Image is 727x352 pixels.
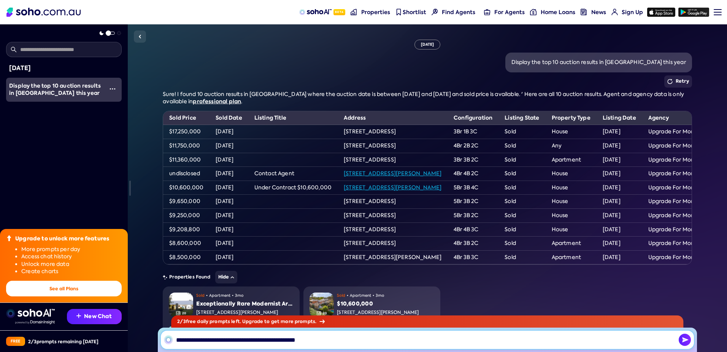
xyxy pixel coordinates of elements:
span: 20 [323,311,327,315]
td: [STREET_ADDRESS][PERSON_NAME] [338,250,448,264]
td: $8,500,000 [163,250,210,264]
td: 3Br 3B 2C [448,153,498,167]
span: • [232,293,233,299]
td: [STREET_ADDRESS] [338,153,448,167]
div: [STREET_ADDRESS][PERSON_NAME] [337,309,434,316]
td: [DATE] [210,250,248,264]
td: House [546,125,597,139]
td: 4Br 4B 3C [448,222,498,237]
td: Sold [498,222,545,237]
td: Under Contract $10,600,000 [248,181,338,195]
td: Upgrade For More [642,153,703,167]
td: [DATE] [210,167,248,181]
td: [DATE] [210,139,248,153]
td: 3Br 1B 3C [448,125,498,139]
span: • [347,293,348,299]
img: Map [169,326,199,339]
td: House [546,195,597,209]
td: Apartment [546,153,597,167]
a: [STREET_ADDRESS][PERSON_NAME] [344,184,441,191]
img: Data provided by Domain Insight [15,320,55,324]
img: Upgrade icon [6,235,12,241]
span: 3mo [235,293,243,299]
td: [STREET_ADDRESS] [338,237,448,251]
th: Listing Title [248,111,338,125]
td: 4Br 4B 2C [448,167,498,181]
td: Upgrade For More [642,167,703,181]
td: [DATE] [210,208,248,222]
span: Home Loans [541,8,575,16]
td: undisclosed [163,167,210,181]
div: Display the top 10 auction results in [GEOGRAPHIC_DATA] this year [511,59,686,66]
span: . [241,98,242,105]
button: Retry [664,75,692,88]
td: [DATE] [597,181,642,195]
td: $17,250,000 [163,125,210,139]
span: For Agents [494,8,525,16]
td: [DATE] [597,153,642,167]
img: shortlist-nav icon [395,9,402,15]
span: Apartment [350,293,371,299]
td: Sold [498,153,545,167]
span: 20 [182,311,186,315]
td: Sold [498,167,545,181]
img: app-store icon [647,8,675,17]
th: Address [338,111,448,125]
li: Access chat history [21,253,122,261]
td: Upgrade For More [642,125,703,139]
td: [STREET_ADDRESS] [338,125,448,139]
a: PropertyGallery Icon20Sold•Apartment•3mo$10,600,000[STREET_ADDRESS][PERSON_NAME]5Bedrooms3Bathroo... [303,286,440,345]
div: Exceptionally Rare Modernist Architectural Home in Prestigious Centennial Park Address [196,300,294,308]
button: Hide [215,271,238,283]
th: Sold Date [210,111,248,125]
img: for-agents-nav icon [611,9,618,15]
td: House [546,181,597,195]
span: Display the top 10 auction results in [GEOGRAPHIC_DATA] this year [9,82,101,97]
td: [DATE] [210,195,248,209]
span: Sure! I found 10 auction results in [GEOGRAPHIC_DATA] where the auction date is between [DATE] an... [163,91,684,105]
span: Apartment [209,293,230,299]
td: [DATE] [210,153,248,167]
td: 4Br 3B 2C [448,237,498,251]
td: [DATE] [210,222,248,237]
td: Any [546,139,597,153]
td: [DATE] [597,222,642,237]
span: Shortlist [403,8,426,16]
td: [STREET_ADDRESS] [338,139,448,153]
div: 2 / 3 free daily prompts left. Upgrade to get more prompts. [171,315,683,328]
button: See all Plans [6,281,122,296]
th: Listing Date [597,111,642,125]
td: Apartment [546,250,597,264]
img: SohoAI logo black [164,335,173,344]
img: Send icon [679,334,691,346]
td: Upgrade For More [642,139,703,153]
span: Sold [196,293,204,299]
img: Sidebar toggle icon [135,32,144,41]
th: Property Type [546,111,597,125]
img: news-nav icon [581,9,587,15]
td: $9,650,000 [163,195,210,209]
img: More icon [110,86,116,92]
td: [STREET_ADDRESS] [338,195,448,209]
img: properties-nav icon [351,9,357,15]
th: Sold Price [163,111,210,125]
span: Sign Up [622,8,643,16]
div: [DATE] [9,63,119,73]
img: google-play icon [678,8,709,17]
img: Retry icon [667,79,673,84]
span: • [206,293,208,299]
td: Contact Agent [248,167,338,181]
div: [STREET_ADDRESS][PERSON_NAME] [196,309,294,316]
td: $9,250,000 [163,208,210,222]
td: [DATE] [597,125,642,139]
td: Sold [498,195,545,209]
img: Property [310,293,334,317]
img: for-agents-nav icon [530,9,537,15]
img: Arrow icon [319,320,325,323]
a: Display the top 10 auction results in [GEOGRAPHIC_DATA] this year [6,78,103,102]
span: 3mo [376,293,384,299]
td: [STREET_ADDRESS] [338,222,448,237]
img: sohoai logo [6,309,55,318]
td: [DATE] [597,237,642,251]
th: Configuration [448,111,498,125]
